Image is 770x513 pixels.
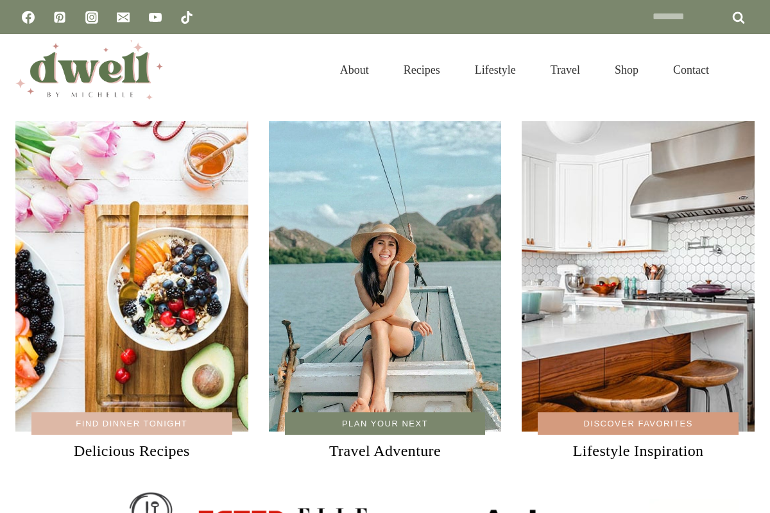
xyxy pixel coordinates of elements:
a: About [323,47,386,92]
a: YouTube [142,4,168,30]
a: Travel [533,47,597,92]
button: View Search Form [733,59,755,81]
a: TikTok [174,4,200,30]
a: Recipes [386,47,458,92]
a: Email [110,4,136,30]
a: Lifestyle [458,47,533,92]
a: Pinterest [47,4,73,30]
a: Contact [656,47,726,92]
a: Shop [597,47,656,92]
a: Facebook [15,4,41,30]
a: Instagram [79,4,105,30]
nav: Primary Navigation [323,47,726,92]
img: DWELL by michelle [15,40,163,99]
